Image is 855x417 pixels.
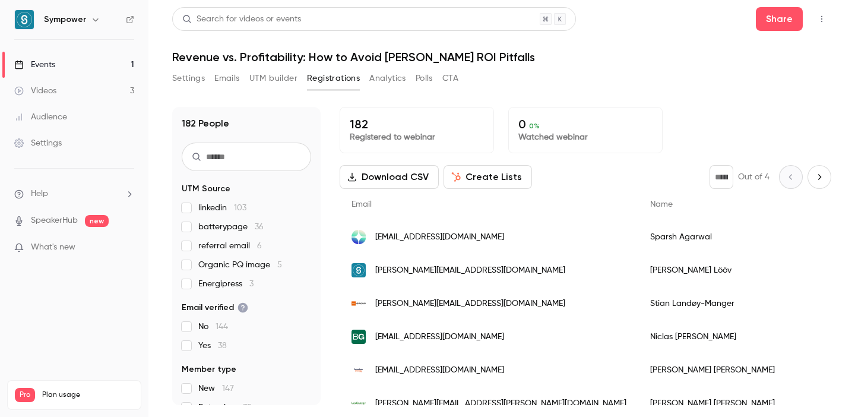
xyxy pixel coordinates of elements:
[218,342,227,350] span: 38
[375,364,504,377] span: [EMAIL_ADDRESS][DOMAIN_NAME]
[182,13,301,26] div: Search for videos or events
[807,165,831,189] button: Next page
[638,353,819,387] div: [PERSON_NAME] [PERSON_NAME]
[444,165,532,189] button: Create Lists
[255,223,264,231] span: 36
[14,85,56,97] div: Videos
[249,69,297,88] button: UTM builder
[518,117,653,131] p: 0
[182,183,230,195] span: UTM Source
[756,7,803,31] button: Share
[350,117,484,131] p: 182
[375,298,565,310] span: [PERSON_NAME][EMAIL_ADDRESS][DOMAIN_NAME]
[198,402,252,413] span: Returning
[375,331,504,343] span: [EMAIL_ADDRESS][DOMAIN_NAME]
[198,383,234,394] span: New
[14,59,55,71] div: Events
[375,231,504,244] span: [EMAIL_ADDRESS][DOMAIN_NAME]
[214,69,239,88] button: Emails
[15,388,35,402] span: Pro
[120,242,134,253] iframe: Noticeable Trigger
[216,323,228,331] span: 144
[351,263,366,277] img: sympower.net
[172,69,205,88] button: Settings
[198,259,282,271] span: Organic PQ image
[222,384,234,393] span: 147
[31,214,78,227] a: SpeakerHub
[15,10,34,29] img: Sympower
[738,171,769,183] p: Out of 4
[638,220,819,254] div: Sparsh Agarwal
[182,302,248,314] span: Email verified
[307,69,360,88] button: Registrations
[650,200,673,208] span: Name
[351,230,366,244] img: suno-charge.com
[172,50,831,64] h1: Revenue vs. Profitability: How to Avoid [PERSON_NAME] ROI Pitfalls
[198,340,227,352] span: Yes
[42,390,134,400] span: Plan usage
[638,254,819,287] div: [PERSON_NAME] Lööv
[31,188,48,200] span: Help
[350,131,484,143] p: Registered to webinar
[31,241,75,254] span: What's new
[198,202,246,214] span: linkedin
[416,69,433,88] button: Polls
[340,165,439,189] button: Download CSV
[243,403,252,412] span: 35
[277,261,282,269] span: 5
[198,278,254,290] span: Energipress
[638,320,819,353] div: Niclas [PERSON_NAME]
[234,204,246,212] span: 103
[518,131,653,143] p: Watched webinar
[257,242,262,250] span: 6
[198,221,264,233] span: batterypage
[529,122,540,130] span: 0 %
[85,215,109,227] span: new
[369,69,406,88] button: Analytics
[182,116,229,131] h1: 182 People
[14,188,134,200] li: help-dropdown-opener
[182,364,236,375] span: Member type
[351,363,366,377] img: bambooenergy.tech
[14,111,67,123] div: Audience
[638,287,819,320] div: Stian Landøy-Manger
[351,396,366,410] img: lexenergy.se
[351,200,372,208] span: Email
[249,280,254,288] span: 3
[351,330,366,344] img: begreen.se
[375,264,565,277] span: [PERSON_NAME][EMAIL_ADDRESS][DOMAIN_NAME]
[198,240,262,252] span: referral email
[198,321,228,333] span: No
[351,296,366,311] img: psw.no
[14,137,62,149] div: Settings
[442,69,458,88] button: CTA
[375,397,626,410] span: [PERSON_NAME][EMAIL_ADDRESS][PERSON_NAME][DOMAIN_NAME]
[44,14,86,26] h6: Sympower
